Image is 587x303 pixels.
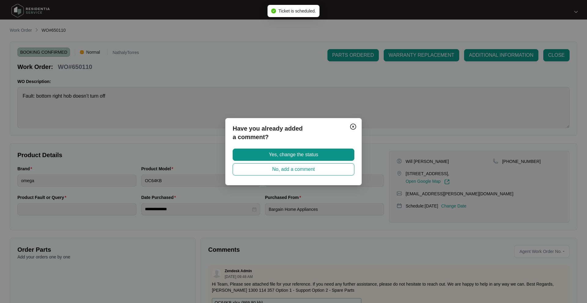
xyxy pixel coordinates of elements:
span: Yes, change the status [269,151,318,158]
p: a comment? [233,133,354,141]
button: No, add a comment [233,163,354,175]
img: closeCircle [349,123,357,130]
span: No, add a comment [272,166,315,173]
button: Yes, change the status [233,149,354,161]
p: Have you already added [233,124,354,133]
span: Ticket is scheduled. [279,9,316,13]
span: check-circle [271,9,276,13]
button: Close [348,122,358,132]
